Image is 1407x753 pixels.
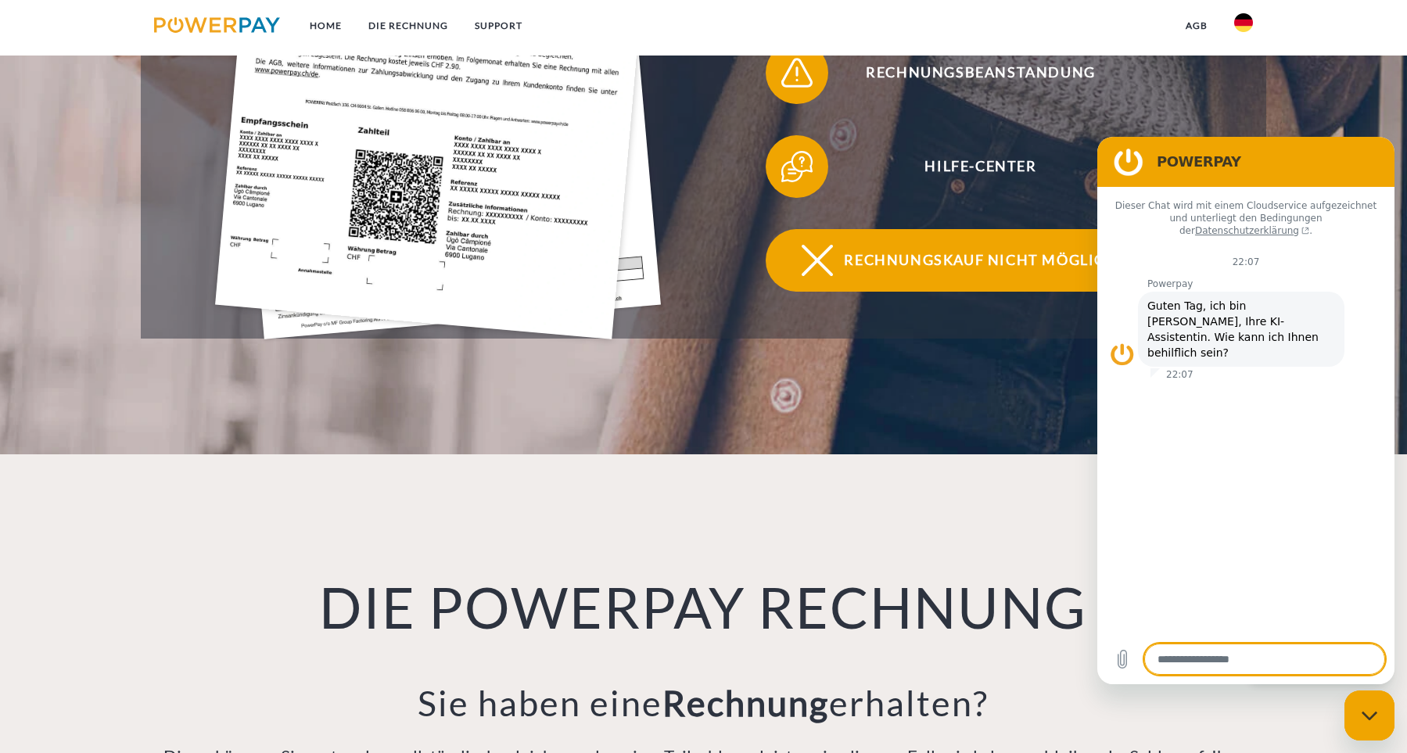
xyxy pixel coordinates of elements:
[798,241,837,280] img: qb_close.svg
[296,12,355,40] a: Home
[156,681,1252,725] h3: Sie haben eine erhalten?
[156,572,1252,642] h1: DIE POWERPAY RECHNUNG
[1344,690,1394,740] iframe: Schaltfläche zum Öffnen des Messaging-Fensters; Konversation läuft
[766,229,1172,292] button: Rechnungskauf nicht möglich
[1234,13,1253,32] img: de
[355,12,461,40] a: DIE RECHNUNG
[777,53,817,92] img: qb_warning.svg
[789,229,1172,292] span: Rechnungskauf nicht möglich
[1097,137,1394,684] iframe: Messaging-Fenster
[789,41,1172,104] span: Rechnungsbeanstandung
[1172,12,1221,40] a: agb
[154,17,280,33] img: logo-powerpay.svg
[789,135,1172,198] span: Hilfe-Center
[766,135,1172,198] button: Hilfe-Center
[777,147,817,186] img: qb_help.svg
[461,12,536,40] a: SUPPORT
[662,682,829,724] b: Rechnung
[766,41,1172,104] button: Rechnungsbeanstandung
